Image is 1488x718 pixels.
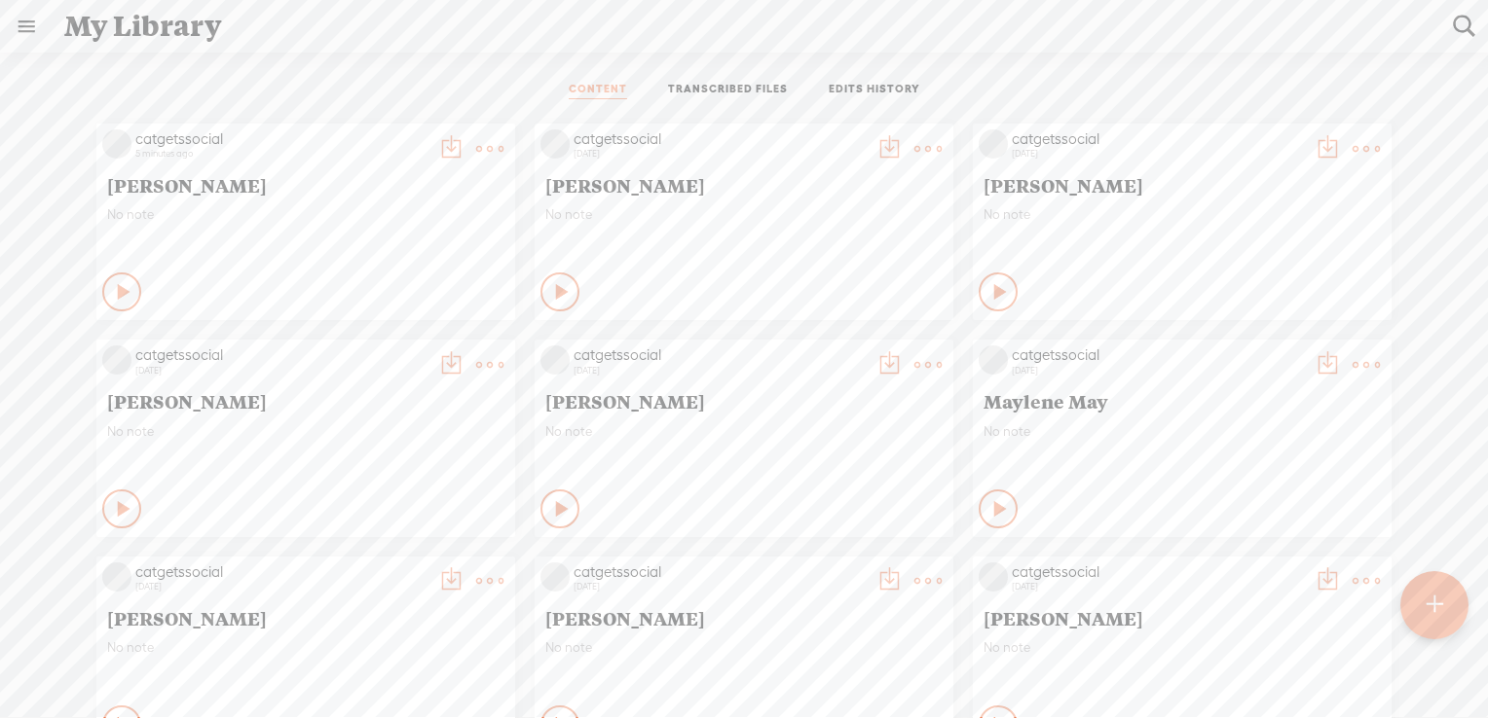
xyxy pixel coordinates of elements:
span: [PERSON_NAME] [107,389,504,413]
a: EDITS HISTORY [829,82,920,99]
div: [DATE] [574,581,866,592]
div: [DATE] [135,365,428,377]
div: catgetssocial [1012,345,1304,365]
span: [PERSON_NAME] [984,173,1381,197]
img: videoLoading.png [540,129,570,159]
div: 5 minutes ago [135,148,428,160]
div: catgetssocial [1012,562,1304,582]
div: [DATE] [574,365,866,377]
img: videoLoading.png [102,562,131,592]
span: No note [107,423,504,440]
span: Maylene May [984,389,1381,413]
span: [PERSON_NAME] [984,606,1381,629]
div: catgetssocial [135,345,428,365]
div: [DATE] [1012,365,1304,377]
div: catgetssocial [574,129,866,149]
span: [PERSON_NAME] [545,389,943,413]
img: videoLoading.png [540,562,570,592]
a: CONTENT [569,82,627,99]
img: videoLoading.png [102,129,131,159]
div: [DATE] [574,148,866,160]
div: catgetssocial [574,345,866,365]
span: [PERSON_NAME] [545,173,943,197]
div: My Library [51,1,1439,52]
span: No note [545,423,943,440]
img: videoLoading.png [979,345,1008,375]
span: No note [107,639,504,656]
img: videoLoading.png [979,129,1008,159]
span: No note [984,206,1381,223]
div: catgetssocial [1012,129,1304,149]
span: No note [984,423,1381,440]
img: videoLoading.png [540,345,570,375]
span: No note [545,639,943,656]
span: [PERSON_NAME] [545,606,943,629]
div: [DATE] [135,581,428,592]
span: [PERSON_NAME] [107,173,504,197]
a: TRANSCRIBED FILES [668,82,788,99]
div: catgetssocial [135,562,428,582]
div: [DATE] [1012,581,1304,592]
div: catgetssocial [574,562,866,582]
div: [DATE] [1012,148,1304,160]
span: No note [545,206,943,223]
div: catgetssocial [135,129,428,149]
span: [PERSON_NAME] [107,606,504,629]
span: No note [107,206,504,223]
img: videoLoading.png [979,562,1008,592]
span: No note [984,639,1381,656]
img: videoLoading.png [102,345,131,375]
